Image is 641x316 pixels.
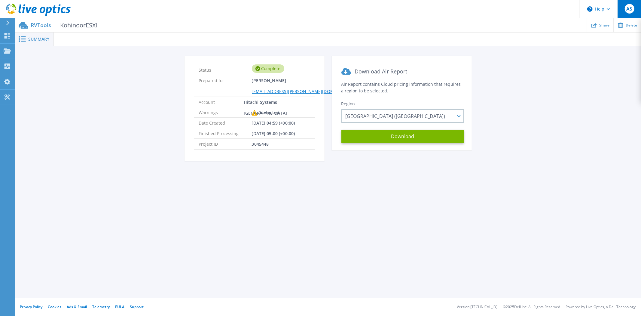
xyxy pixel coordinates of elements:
a: Cookies [48,304,61,309]
span: Air Report contains Cloud pricing information that requires a region to be selected. [341,81,461,94]
span: Warnings [199,107,252,117]
span: Download Air Report [355,68,407,75]
span: [DATE] 04:59 (+00:00) [252,118,295,128]
span: Status [199,65,252,73]
div: Complete [252,64,284,73]
a: [EMAIL_ADDRESS][PERSON_NAME][DOMAIN_NAME] [252,88,358,94]
span: Account [199,97,244,107]
a: EULA [115,304,124,309]
span: KohinoorESXI [56,22,98,29]
a: Ads & Email [67,304,87,309]
p: RVTools [31,22,98,29]
span: AS [626,6,632,11]
span: Region [341,101,355,107]
div: 0 detected [252,107,279,118]
span: [DATE] 05:00 (+00:00) [252,128,295,138]
a: Support [130,304,144,309]
span: Finished Processing [199,128,252,138]
li: Version: [TECHNICAL_ID] [457,305,497,309]
a: Privacy Policy [20,304,42,309]
div: [GEOGRAPHIC_DATA] ([GEOGRAPHIC_DATA]) [341,109,464,123]
span: Hitachi Systems [GEOGRAPHIC_DATA] [244,97,310,107]
span: 3045448 [252,139,269,149]
span: Project ID [199,139,252,149]
span: Prepared for [199,75,252,96]
span: Share [599,23,609,27]
span: Summary [28,37,49,41]
li: © 2025 Dell Inc. All Rights Reserved [503,305,560,309]
span: Date Created [199,118,252,128]
button: Download [341,130,464,143]
a: Telemetry [92,304,110,309]
span: Delete [626,23,637,27]
span: [PERSON_NAME] [252,75,358,96]
li: Powered by Live Optics, a Dell Technology [566,305,636,309]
